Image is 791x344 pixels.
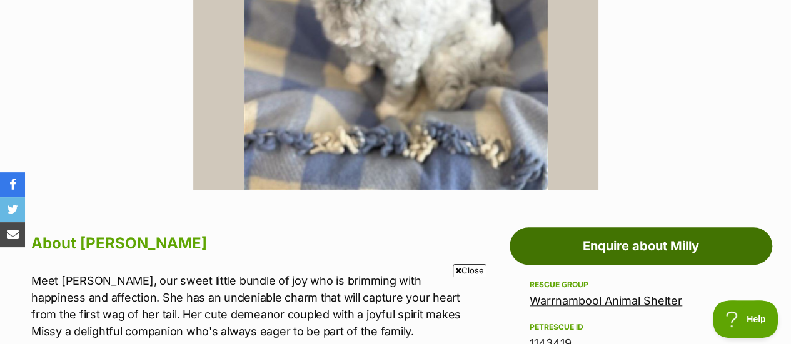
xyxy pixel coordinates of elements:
[713,300,778,338] iframe: Help Scout Beacon - Open
[530,280,752,290] div: Rescue group
[31,272,471,340] p: Meet [PERSON_NAME], our sweet little bundle of joy who is brimming with happiness and affection. ...
[31,230,471,257] h2: About [PERSON_NAME]
[453,264,486,277] span: Close
[168,282,623,338] iframe: Advertisement
[530,322,752,332] div: PetRescue ID
[510,227,772,265] a: Enquire about Milly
